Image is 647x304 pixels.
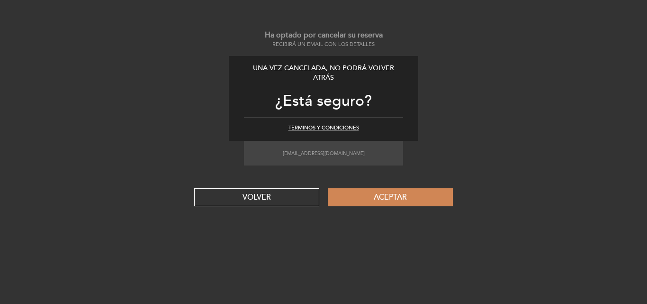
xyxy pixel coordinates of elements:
button: Términos y condiciones [288,124,359,132]
button: Aceptar [328,188,453,206]
small: [EMAIL_ADDRESS][DOMAIN_NAME] [283,150,365,157]
span: ¿Está seguro? [275,92,372,111]
button: VOLVER [194,188,319,206]
div: Una vez cancelada, no podrá volver atrás [244,64,403,83]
